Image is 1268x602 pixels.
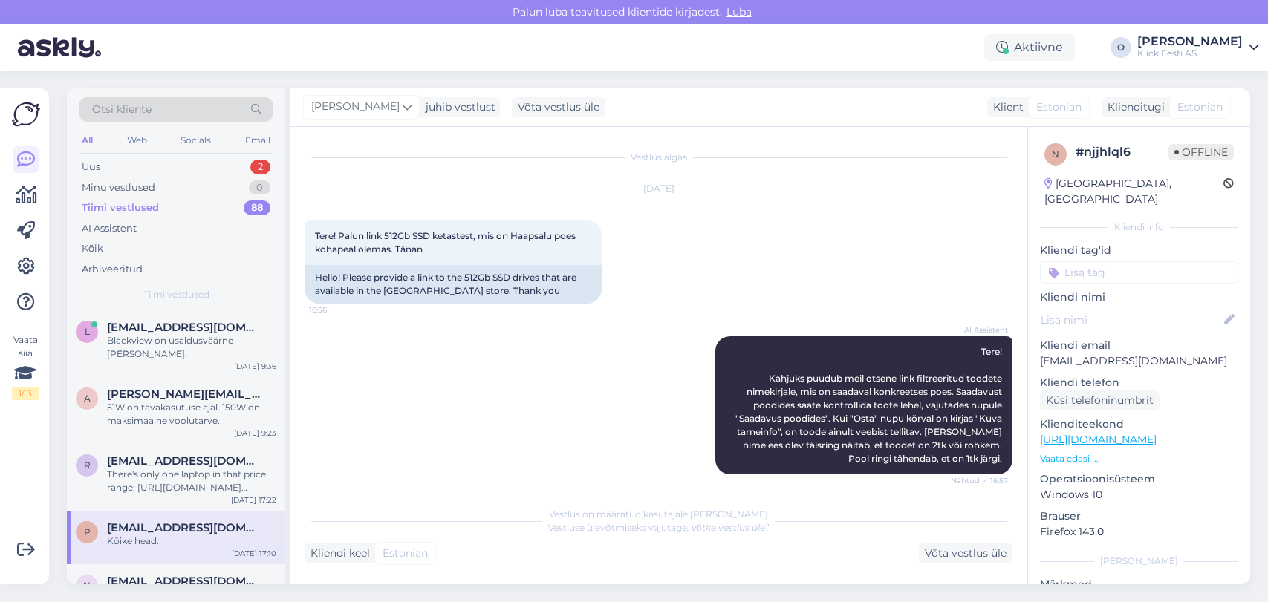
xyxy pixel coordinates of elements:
[1040,220,1238,234] div: Kliendi info
[919,543,1012,563] div: Võta vestlus üle
[107,334,276,361] div: Blackview on usaldusväärne [PERSON_NAME].
[1137,36,1259,59] a: [PERSON_NAME]Klick Eesti AS
[82,160,100,174] div: Uus
[987,99,1024,115] div: Klient
[12,333,39,400] div: Vaata siia
[1040,433,1157,446] a: [URL][DOMAIN_NAME]
[231,494,276,506] div: [DATE] 17:22
[107,387,261,401] span: andrus.paas@gmail.com
[107,401,276,428] div: 51W on tavakasutuse ajal. 150W on maksimaalne voolutarve.
[1137,48,1243,59] div: Klick Eesti AS
[82,180,155,195] div: Minu vestlused
[244,200,270,215] div: 88
[687,522,769,533] i: „Võtke vestlus üle”
[305,151,1012,164] div: Vestlus algas
[82,221,137,236] div: AI Assistent
[952,324,1008,336] span: AI Assistent
[178,131,214,150] div: Socials
[250,160,270,174] div: 2
[242,131,273,150] div: Email
[234,428,276,439] div: [DATE] 9:23
[107,521,261,534] span: priit.saareste@hot.ee
[82,262,143,277] div: Arhiveeritud
[234,361,276,372] div: [DATE] 9:36
[143,288,209,301] span: Tiimi vestlused
[107,575,261,588] span: Notipmortant@mail.com
[12,387,39,400] div: 1 / 3
[1040,416,1238,432] p: Klienditeekond
[92,102,152,117] span: Otsi kliente
[984,34,1075,61] div: Aktiivne
[107,468,276,494] div: There's only one laptop in that price range: [URL][DOMAIN_NAME] Stuudium is easy for most systems...
[548,522,769,533] span: Vestluse ülevõtmiseks vajutage
[1052,148,1059,160] span: n
[1036,99,1082,115] span: Estonian
[84,526,91,537] span: p
[1040,577,1238,592] p: Märkmed
[1040,353,1238,369] p: [EMAIL_ADDRESS][DOMAIN_NAME]
[1040,554,1238,568] div: [PERSON_NAME]
[1041,312,1221,328] input: Lisa nimi
[315,230,578,255] span: Tere! Palun link 512Gb SSD ketastest, mis on Haapsalu poes kohapeal olemas. Tänan
[1040,289,1238,305] p: Kliendi nimi
[1040,452,1238,465] p: Vaata edasi ...
[1044,176,1223,207] div: [GEOGRAPHIC_DATA], [GEOGRAPHIC_DATA]
[305,546,370,561] div: Kliendi keel
[85,326,90,337] span: L
[1040,338,1238,353] p: Kliendi email
[82,200,159,215] div: Tiimi vestlused
[12,100,40,128] img: Askly Logo
[1076,143,1168,161] div: # njjhlql6
[1111,37,1131,58] div: O
[107,454,261,468] span: richardsongabriella27@gmail.com
[107,534,276,548] div: Kõike head.
[84,393,91,404] span: a
[1040,471,1238,487] p: Operatsioonisüsteem
[83,580,91,591] span: N
[1040,390,1160,410] div: Küsi telefoninumbrit
[1040,261,1238,284] input: Lisa tag
[1102,99,1165,115] div: Klienditugi
[549,508,768,520] span: Vestlus on määratud kasutajale [PERSON_NAME]
[107,321,261,334] span: Laur.sille@gmail.com
[305,265,602,304] div: Hello! Please provide a link to the 512Gb SSD drives that are available in the [GEOGRAPHIC_DATA] ...
[420,99,495,115] div: juhib vestlust
[249,180,270,195] div: 0
[1040,508,1238,524] p: Brauser
[1040,243,1238,258] p: Kliendi tag'id
[1040,524,1238,540] p: Firefox 143.0
[512,97,605,117] div: Võta vestlus üle
[232,548,276,559] div: [DATE] 17:10
[1040,487,1238,503] p: Windows 10
[951,475,1008,486] span: Nähtud ✓ 16:57
[82,241,103,256] div: Kõik
[735,346,1004,464] span: Tere! Kahjuks puudub meil otsene link filtreeritud toodete nimekirjale, mis on saadaval konkreets...
[1040,375,1238,390] p: Kliendi telefon
[84,459,91,471] span: r
[1137,36,1243,48] div: [PERSON_NAME]
[309,304,365,315] span: 16:56
[124,131,150,150] div: Web
[383,546,428,561] span: Estonian
[79,131,96,150] div: All
[722,5,756,19] span: Luba
[311,99,400,115] span: [PERSON_NAME]
[1177,99,1223,115] span: Estonian
[1168,144,1234,160] span: Offline
[305,182,1012,195] div: [DATE]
